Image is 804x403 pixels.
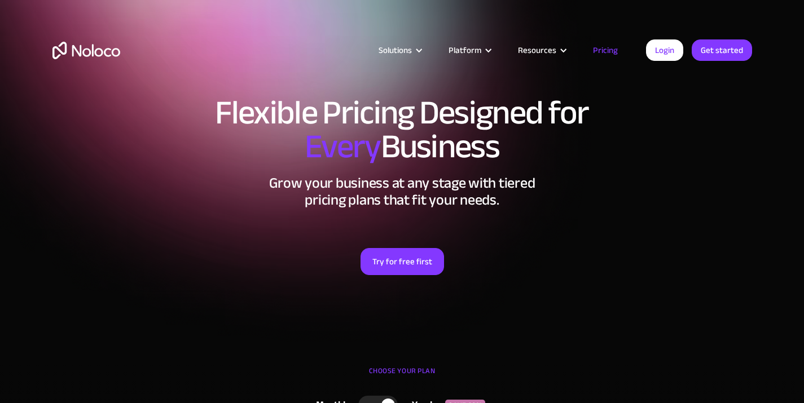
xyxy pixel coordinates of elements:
a: Try for free first [361,248,444,275]
div: Platform [449,43,481,57]
h1: Flexible Pricing Designed for Business [52,96,752,163]
a: Pricing [579,43,632,57]
div: Solutions [379,43,412,57]
div: CHOOSE YOUR PLAN [52,362,752,391]
h2: Grow your business at any stage with tiered pricing plans that fit your needs. [52,175,752,209]
a: Login [646,39,683,61]
div: Resources [504,43,579,57]
div: Resources [518,43,556,57]
a: home [52,42,120,59]
div: Solutions [364,43,434,57]
a: Get started [692,39,752,61]
span: Every [305,115,381,178]
div: Platform [434,43,504,57]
